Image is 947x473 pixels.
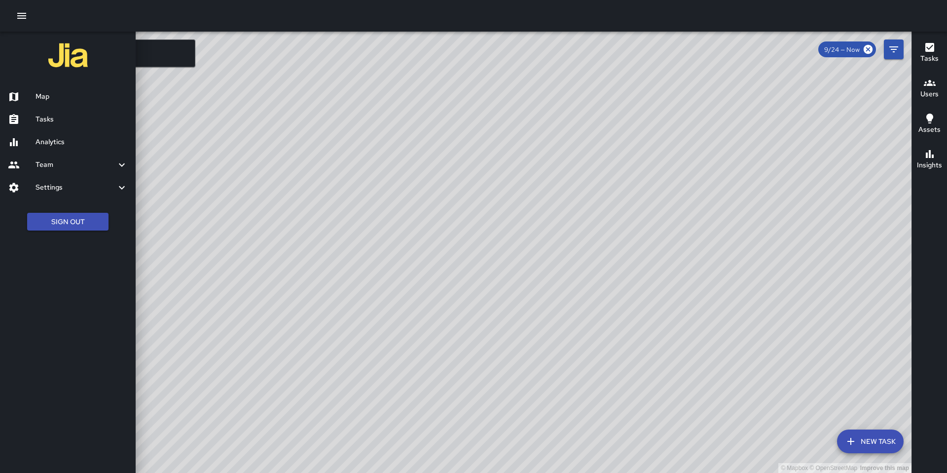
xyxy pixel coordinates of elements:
[36,91,128,102] h6: Map
[36,182,116,193] h6: Settings
[917,160,942,171] h6: Insights
[920,89,939,100] h6: Users
[36,159,116,170] h6: Team
[837,430,904,453] button: New Task
[36,114,128,125] h6: Tasks
[27,213,109,231] button: Sign Out
[918,124,941,135] h6: Assets
[48,36,88,75] img: jia-logo
[920,53,939,64] h6: Tasks
[36,137,128,148] h6: Analytics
